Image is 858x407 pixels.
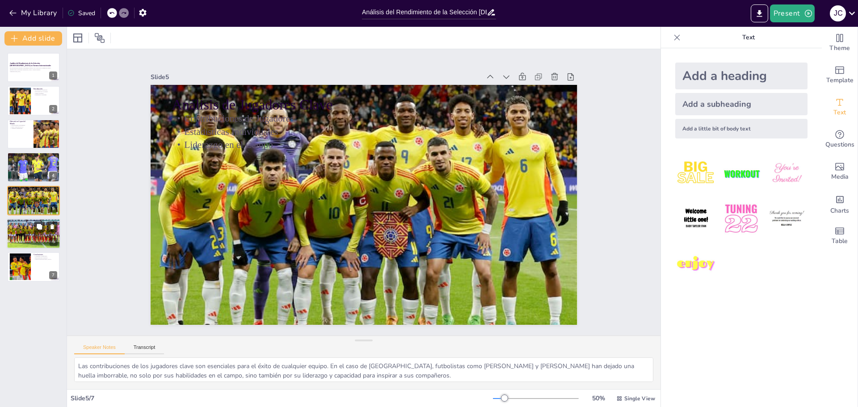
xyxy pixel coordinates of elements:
[74,344,125,354] button: Speaker Notes
[49,105,57,113] div: 2
[9,224,58,226] p: Oportunidades de Mejora
[9,222,58,224] p: Desafíos Actuales
[34,257,57,259] p: Importancia del Desarrollo
[684,27,813,48] p: Text
[7,86,60,115] div: 2
[766,198,808,239] img: 6.jpeg
[831,172,849,182] span: Media
[822,188,858,220] div: Add charts and graphs
[7,252,60,281] div: 7
[185,100,563,193] p: Liderazgo en el Campo
[829,43,850,53] span: Theme
[362,6,487,19] input: Insert title
[751,4,768,22] button: Export to PowerPoint
[766,153,808,194] img: 3.jpeg
[822,59,858,91] div: Add ready made slides
[4,31,62,46] button: Add slide
[833,108,846,117] span: Text
[49,71,57,80] div: 1
[34,92,57,94] p: Trabajo en Equipo
[10,126,31,128] p: Mejor Actuación en 2014
[34,87,57,90] p: Introducción
[822,27,858,59] div: Change the overall theme
[34,91,57,92] p: Importancia de los Torneos
[9,225,58,227] p: Enfoque en el Futuro
[675,93,808,115] div: Add a subheading
[34,94,57,96] p: Preparación y Estrategia
[830,4,846,22] button: j c
[720,153,762,194] img: 2.jpeg
[49,205,57,213] div: 5
[47,221,58,232] button: Delete Slide
[192,57,572,156] p: Análisis de Jugadores Clave
[10,159,57,161] p: Impacto en el Desarrollo
[7,186,60,215] div: 5
[830,206,849,216] span: Charts
[822,220,858,252] div: Add a table
[49,138,57,146] div: 3
[10,187,57,189] p: Análisis de Jugadores Clave
[50,238,58,246] div: 6
[10,192,57,194] p: Liderazgo en el Campo
[10,157,57,159] p: Participaciones Recientes
[67,9,95,17] div: Saved
[675,198,717,239] img: 4.jpeg
[49,271,57,279] div: 7
[10,124,31,126] p: Participaciones en Mundiales
[94,33,105,43] span: Position
[10,191,57,193] p: Estadísticas Individuales
[826,76,854,85] span: Template
[822,123,858,155] div: Get real-time input from your audience
[71,394,493,403] div: Slide 5 / 7
[34,89,57,91] p: Evolución de la Selección
[10,62,51,67] strong: Análisis del Rendimiento de la Selección [DEMOGRAPHIC_DATA] en Torneos Internacionales
[190,74,568,167] p: Contribuciones de Jugadores
[10,156,57,158] p: Títulos Ganados
[7,6,61,20] button: My Library
[624,395,655,402] span: Single View
[74,357,653,382] textarea: Las contribuciones de los jugadores clave son esenciales para el éxito de cualquier equipo. En el...
[675,63,808,89] div: Add a heading
[34,253,57,256] p: Conclusiones
[675,119,808,138] div: Add a little bit of body text
[9,220,58,222] p: Desafíos y Oportunidades
[675,153,717,194] img: 1.jpeg
[178,31,503,108] div: Slide 5
[34,256,57,257] p: Crecimiento Significativo
[49,172,57,180] div: 4
[10,67,57,71] p: Esta presentación examina el desempeño histórico de la Selección Colombia en torneos internaciona...
[588,394,609,403] div: 50 %
[830,5,846,21] div: j c
[825,140,854,150] span: Questions
[720,198,762,239] img: 5.jpeg
[10,189,57,191] p: Contribuciones de Jugadores
[7,152,60,182] div: 4
[34,221,45,232] button: Duplicate Slide
[7,119,60,149] div: 3
[7,53,60,82] div: 1
[7,218,60,249] div: 6
[34,259,57,260] p: Visión a [GEOGRAPHIC_DATA]
[822,155,858,188] div: Add images, graphics, shapes or video
[10,128,31,130] p: Análisis de Estadísticas
[10,120,31,125] p: Historial en Copas del Mundo
[822,91,858,123] div: Add text boxes
[770,4,815,22] button: Present
[675,243,717,285] img: 7.jpeg
[71,31,85,45] div: Layout
[832,236,848,246] span: Table
[10,154,57,156] p: Rendimiento en Copas América
[10,71,57,72] p: Generated with [URL]
[187,87,566,180] p: Estadísticas Individuales
[125,344,164,354] button: Transcript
